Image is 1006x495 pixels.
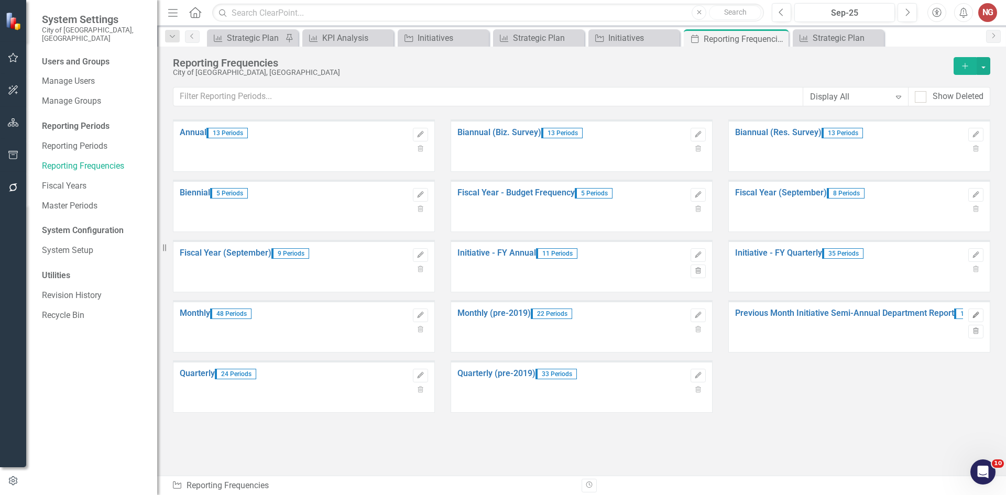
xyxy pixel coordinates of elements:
a: Fiscal Year - Budget Frequency [457,188,575,197]
a: Previous Month Initiative Semi-Annual Department Report [735,308,954,318]
a: Reporting Periods [42,140,147,152]
a: Biannual (Biz. Survey) [457,127,541,137]
span: 5 Periods [575,188,613,199]
a: Quarterly (pre-2019) [457,368,535,378]
div: Reporting Frequencies [173,57,948,69]
a: System Setup [42,245,147,257]
input: Filter Reporting Periods... [173,87,803,106]
span: System Settings [42,13,147,26]
a: Initiative - FY Quarterly [735,248,822,258]
a: Fiscal Year (September) [180,248,271,258]
small: City of [GEOGRAPHIC_DATA], [GEOGRAPHIC_DATA] [42,26,147,43]
span: 1 Period [954,309,989,319]
span: 13 Periods [541,128,583,138]
a: KPI Analysis [305,31,391,45]
div: Reporting Periods [42,120,147,133]
a: Fiscal Year (September) [735,188,827,197]
div: Strategic Plan [227,31,282,45]
a: Biennial [180,188,210,197]
a: Monthly (pre-2019) [457,308,531,318]
button: Search [709,5,761,20]
a: Strategic Plan [210,31,282,45]
span: 9 Periods [271,248,309,259]
div: Users and Groups [42,56,147,68]
a: Strategic Plan [496,31,582,45]
div: Sep-25 [798,7,891,19]
a: Revision History [42,290,147,302]
a: Initiatives [591,31,677,45]
iframe: Intercom live chat [970,459,996,485]
span: 48 Periods [210,309,251,319]
a: Biannual (Res. Survey) [735,127,822,137]
span: 35 Periods [822,248,863,259]
span: 22 Periods [531,309,572,319]
div: KPI Analysis [322,31,391,45]
a: Fiscal Years [42,180,147,192]
div: Strategic Plan [513,31,582,45]
div: Initiatives [608,31,677,45]
div: Reporting Frequencies [172,480,574,492]
div: System Configuration [42,225,147,237]
div: City of [GEOGRAPHIC_DATA], [GEOGRAPHIC_DATA] [173,69,948,76]
span: 33 Periods [535,369,577,379]
a: Manage Users [42,75,147,87]
span: 11 Periods [536,248,577,259]
a: Recycle Bin [42,310,147,322]
span: 8 Periods [827,188,865,199]
div: Show Deleted [933,91,983,103]
span: 10 [992,459,1004,468]
input: Search ClearPoint... [212,4,764,22]
a: Manage Groups [42,95,147,107]
div: Initiatives [418,31,486,45]
a: Initiative - FY Annual [457,248,536,258]
span: Search [724,8,747,16]
a: Annual [180,127,206,137]
span: 24 Periods [215,369,256,379]
a: Initiatives [400,31,486,45]
div: Reporting Frequencies [704,32,786,46]
a: Strategic Plan [795,31,881,45]
div: Display All [810,91,890,103]
a: Monthly [180,308,210,318]
span: 13 Periods [206,128,248,138]
button: NG [978,3,997,22]
img: ClearPoint Strategy [5,12,24,30]
a: Quarterly [180,368,215,378]
a: Reporting Frequencies [42,160,147,172]
div: Utilities [42,270,147,282]
button: Sep-25 [794,3,895,22]
span: 5 Periods [210,188,248,199]
span: 13 Periods [822,128,863,138]
div: Strategic Plan [813,31,881,45]
a: Master Periods [42,200,147,212]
